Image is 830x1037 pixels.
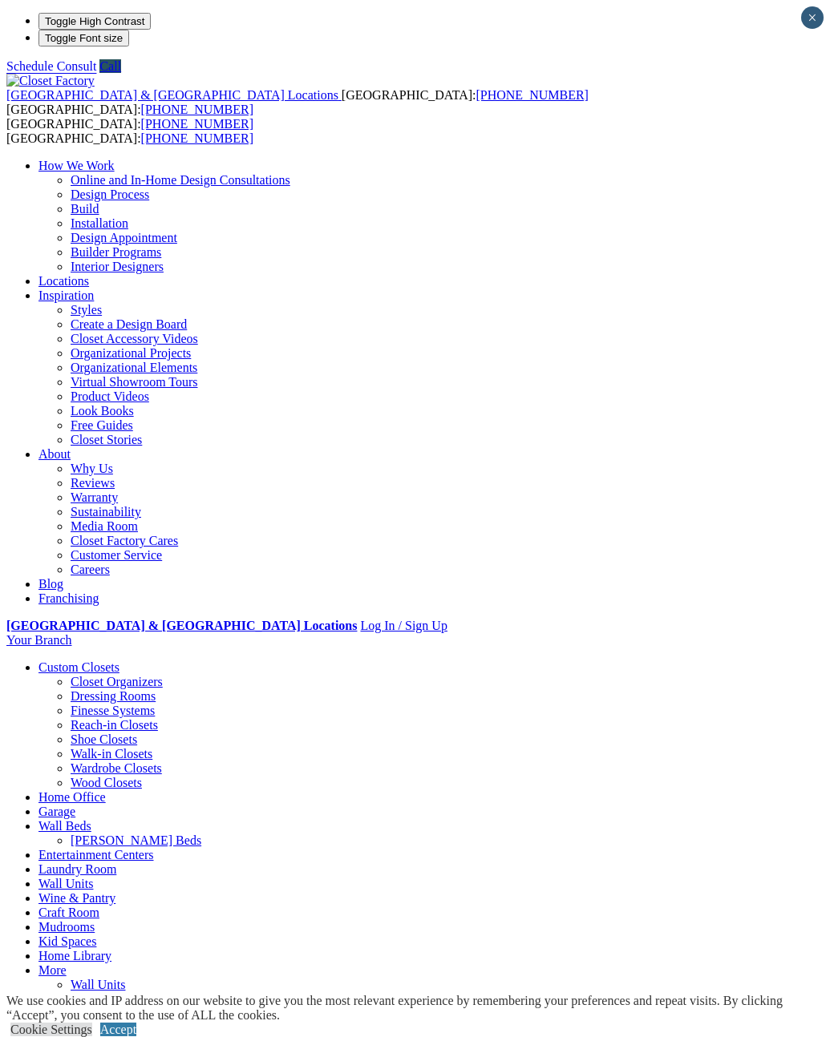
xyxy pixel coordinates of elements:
a: [PHONE_NUMBER] [141,117,253,131]
a: Laundry Room [38,862,116,876]
a: Media Room [71,519,138,533]
a: Virtual Showroom Tours [71,375,198,389]
a: Build [71,202,99,216]
a: Shoe Closets [71,732,137,746]
a: Closet Organizers [71,675,163,688]
a: Dressing Rooms [71,689,156,703]
a: Organizational Projects [71,346,191,360]
a: Wardrobe Closets [71,761,162,775]
a: Kid Spaces [38,934,96,948]
button: Toggle Font size [38,30,129,46]
a: [PHONE_NUMBER] [141,103,253,116]
span: [GEOGRAPHIC_DATA]: [GEOGRAPHIC_DATA]: [6,117,253,145]
a: Online and In-Home Design Consultations [71,173,290,187]
a: Walk-in Closets [71,747,152,761]
a: Call [99,59,121,73]
a: Wine & Pantry [38,891,115,905]
a: Closet Accessory Videos [71,332,198,345]
a: [PERSON_NAME] Beds [71,833,201,847]
a: Builder Programs [71,245,161,259]
a: Look Books [71,404,134,418]
a: Design Process [71,188,149,201]
a: Installation [71,216,128,230]
a: Wall Beds [38,819,91,833]
a: [PHONE_NUMBER] [141,131,253,145]
a: How We Work [38,159,115,172]
span: [GEOGRAPHIC_DATA]: [GEOGRAPHIC_DATA]: [6,88,589,116]
a: Entertainment Centers [38,848,154,861]
button: Toggle High Contrast [38,13,151,30]
a: Design Appointment [71,231,177,244]
a: Log In / Sign Up [360,619,447,632]
a: Wine & Pantry [71,992,148,1006]
a: Wood Closets [71,776,142,789]
a: Sustainability [71,505,141,518]
a: Custom Closets [38,660,119,674]
a: Accept [100,1023,136,1036]
a: Garage [38,805,75,818]
a: Reviews [71,476,115,490]
span: [GEOGRAPHIC_DATA] & [GEOGRAPHIC_DATA] Locations [6,88,338,102]
a: Schedule Consult [6,59,96,73]
a: Interior Designers [71,260,164,273]
a: Craft Room [38,906,99,919]
a: Blog [38,577,63,591]
button: Close [801,6,824,29]
span: Toggle High Contrast [45,15,144,27]
a: Home Office [38,790,106,804]
a: Why Us [71,462,113,475]
a: Organizational Elements [71,361,197,374]
a: Cookie Settings [10,1023,92,1036]
a: Warranty [71,490,118,504]
a: Finesse Systems [71,704,155,717]
a: Closet Factory Cares [71,534,178,547]
div: We use cookies and IP address on our website to give you the most relevant experience by remember... [6,994,830,1023]
a: Reach-in Closets [71,718,158,732]
a: Inspiration [38,289,94,302]
img: Closet Factory [6,74,95,88]
a: [GEOGRAPHIC_DATA] & [GEOGRAPHIC_DATA] Locations [6,88,342,102]
a: More menu text will display only on big screen [38,963,67,977]
a: About [38,447,71,461]
a: Home Library [38,949,111,962]
a: Free Guides [71,418,133,432]
a: Product Videos [71,389,149,403]
a: Locations [38,274,89,288]
a: [GEOGRAPHIC_DATA] & [GEOGRAPHIC_DATA] Locations [6,619,357,632]
a: Wall Units [38,877,93,890]
a: Mudrooms [38,920,95,934]
a: Careers [71,563,110,576]
a: Your Branch [6,633,71,647]
a: Styles [71,303,102,317]
a: Create a Design Board [71,317,187,331]
a: Wall Units [71,978,125,991]
a: Franchising [38,591,99,605]
a: Closet Stories [71,433,142,446]
a: Customer Service [71,548,162,562]
a: [PHONE_NUMBER] [476,88,588,102]
span: Toggle Font size [45,32,123,44]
